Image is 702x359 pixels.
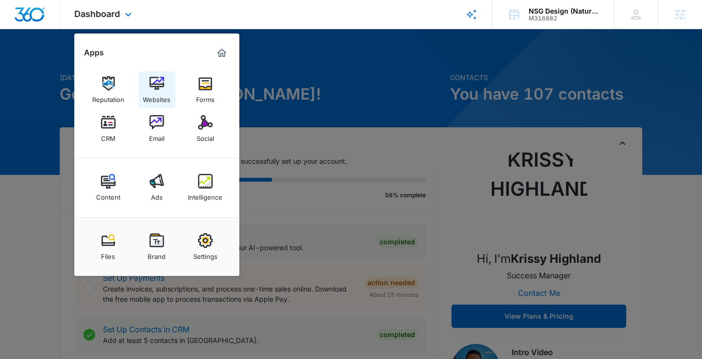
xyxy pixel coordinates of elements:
div: Settings [193,248,217,260]
a: Intelligence [187,169,224,206]
div: Files [101,248,115,260]
a: CRM [90,110,127,147]
div: Websites [143,91,170,103]
div: Brand [148,248,166,260]
a: Brand [138,228,175,265]
a: Files [90,228,127,265]
div: Forms [196,91,215,103]
div: Email [149,130,165,142]
div: Social [197,130,214,142]
a: Reputation [90,71,127,108]
div: Ads [151,188,163,201]
a: Marketing 360® Dashboard [214,45,230,61]
a: Content [90,169,127,206]
a: Websites [138,71,175,108]
div: CRM [101,130,116,142]
span: Dashboard [74,9,120,19]
div: Content [96,188,120,201]
a: Settings [187,228,224,265]
a: Email [138,110,175,147]
div: account name [529,7,600,15]
a: Forms [187,71,224,108]
div: Reputation [92,91,124,103]
h2: Apps [84,48,104,57]
a: Ads [138,169,175,206]
div: account id [529,15,600,22]
div: Intelligence [188,188,222,201]
a: Social [187,110,224,147]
